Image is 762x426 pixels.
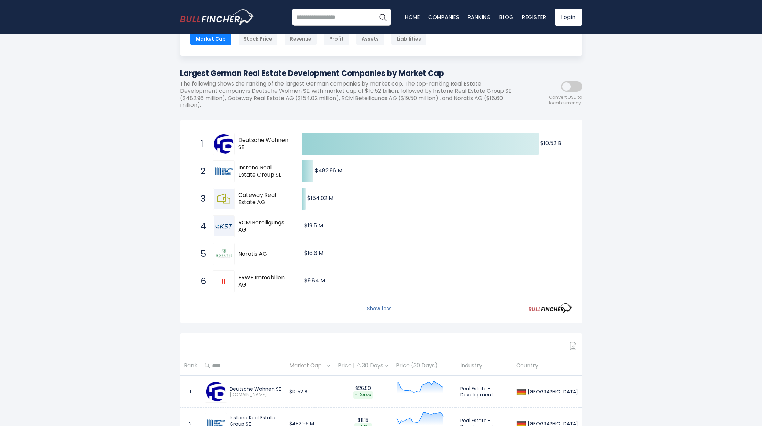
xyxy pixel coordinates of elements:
img: ERWE Immobilien AG [221,279,227,284]
a: Home [405,13,420,21]
text: $16.6 M [304,249,323,257]
h1: Largest German Real Estate Development Companies by Market Cap [180,68,520,79]
span: Noratis AG [238,250,290,258]
span: Gateway Real Estate AG [238,192,290,206]
td: Real Estate - Development [456,376,512,408]
img: Gateway Real Estate AG [214,189,234,209]
img: Noratis AG [214,244,234,264]
a: Blog [499,13,514,21]
span: 5 [197,248,204,260]
span: Instone Real Estate Group SE [238,164,290,179]
text: $9.84 M [304,277,325,284]
span: 6 [197,276,204,287]
text: $10.52 B [540,139,561,147]
a: Ranking [468,13,491,21]
span: RCM Beteiligungs AG [238,219,290,234]
img: RCM Beteiligungs AG [214,216,234,236]
img: Deutsche Wohnen SE [214,134,234,154]
div: $26.50 [338,385,388,399]
div: Revenue [285,32,317,45]
img: DWNI.DE.png [206,382,226,402]
td: 1 [180,376,201,408]
button: Search [374,9,391,26]
th: Rank [180,356,201,376]
p: The following shows the ranking of the largest German companies by market cap. The top-ranking Re... [180,80,520,109]
a: Companies [428,13,460,21]
button: Show less... [363,303,399,314]
span: 1 [197,138,204,150]
span: 4 [197,221,204,232]
div: Liabilities [391,32,427,45]
text: $19.5 M [304,222,323,229]
span: Market Cap [289,360,325,371]
a: Register [522,13,546,21]
span: [DOMAIN_NAME] [230,392,282,398]
a: Go to homepage [180,9,254,25]
img: bullfincher logo [180,9,254,25]
span: Deutsche Wohnen SE [238,137,290,151]
span: Convert USD to local currency [549,94,582,106]
div: Deutsche Wohnen SE [230,386,282,392]
span: 3 [197,193,204,205]
a: Login [555,9,582,26]
text: $482.96 M [315,167,342,175]
th: Industry [456,356,512,376]
text: $154.02 M [307,194,333,202]
div: Stock Price [238,32,278,45]
img: Instone Real Estate Group SE [214,161,234,181]
th: Price (30 Days) [392,356,456,376]
div: 0.44% [353,391,373,399]
span: ERWE Immobilien AG [238,274,290,289]
div: [GEOGRAPHIC_DATA] [526,389,578,395]
td: $10.52 B [286,376,334,408]
div: Assets [356,32,384,45]
span: 2 [197,166,204,177]
div: Price | 30 Days [338,362,388,369]
div: Profit [324,32,349,45]
div: Market Cap [190,32,231,45]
